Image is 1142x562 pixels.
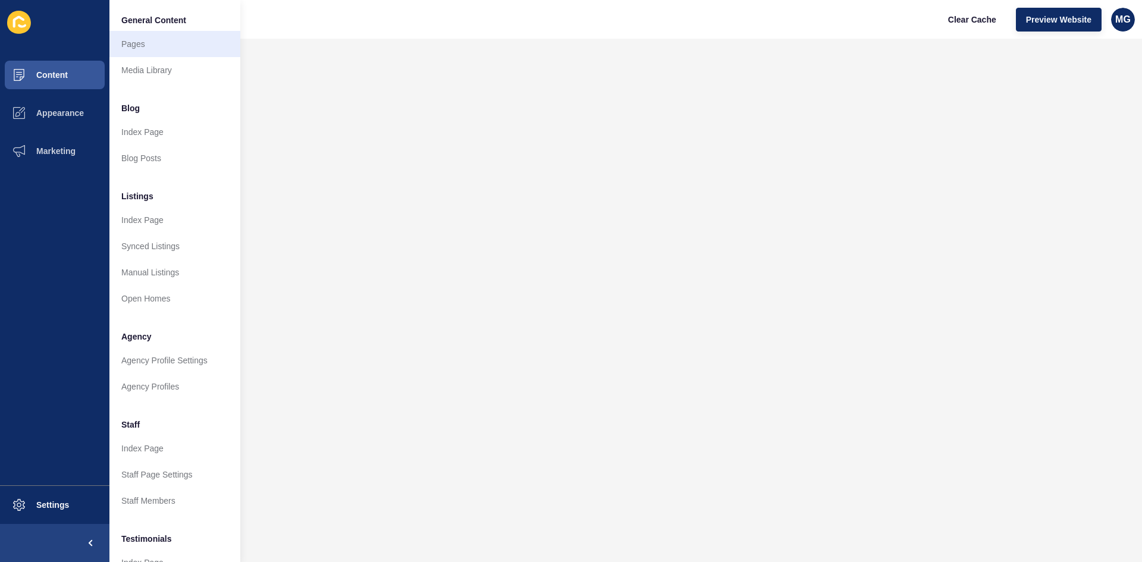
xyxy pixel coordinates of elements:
a: Blog Posts [109,145,240,171]
span: Preview Website [1026,14,1091,26]
span: Listings [121,190,153,202]
a: Index Page [109,207,240,233]
a: Open Homes [109,285,240,312]
span: MG [1115,14,1131,26]
a: Synced Listings [109,233,240,259]
span: Staff [121,419,140,431]
span: Clear Cache [948,14,996,26]
a: Staff Page Settings [109,461,240,488]
span: Agency [121,331,152,343]
a: Agency Profile Settings [109,347,240,373]
a: Index Page [109,119,240,145]
span: General Content [121,14,186,26]
a: Agency Profiles [109,373,240,400]
button: Clear Cache [938,8,1006,32]
a: Manual Listings [109,259,240,285]
a: Media Library [109,57,240,83]
span: Testimonials [121,533,172,545]
a: Index Page [109,435,240,461]
button: Preview Website [1016,8,1102,32]
a: Staff Members [109,488,240,514]
a: Pages [109,31,240,57]
span: Blog [121,102,140,114]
